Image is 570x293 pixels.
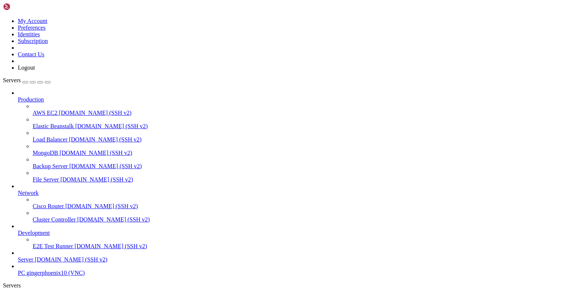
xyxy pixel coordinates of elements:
[33,150,567,156] a: MongoDB [DOMAIN_NAME] (SSH v2)
[33,110,58,116] span: AWS EC2
[33,103,567,116] li: AWS EC2 [DOMAIN_NAME] (SSH v2)
[3,77,50,83] a: Servers
[33,196,567,210] li: Cisco Router [DOMAIN_NAME] (SSH v2)
[33,130,567,143] li: Load Balancer [DOMAIN_NAME] (SSH v2)
[33,176,567,183] a: File Server [DOMAIN_NAME] (SSH v2)
[35,256,108,263] span: [DOMAIN_NAME] (SSH v2)
[3,77,21,83] span: Servers
[69,163,142,169] span: [DOMAIN_NAME] (SSH v2)
[18,183,567,223] li: Network
[33,236,567,250] li: E2E Test Runner [DOMAIN_NAME] (SSH v2)
[18,256,567,263] a: Server [DOMAIN_NAME] (SSH v2)
[33,203,567,210] a: Cisco Router [DOMAIN_NAME] (SSH v2)
[33,176,59,183] span: File Server
[33,136,567,143] a: Load Balancer [DOMAIN_NAME] (SSH v2)
[3,282,567,289] div: Servers
[60,176,133,183] span: [DOMAIN_NAME] (SSH v2)
[33,163,567,170] a: Backup Server [DOMAIN_NAME] (SSH v2)
[33,243,73,249] span: E2E Test Runner
[33,203,64,209] span: Cisco Router
[18,18,47,24] a: My Account
[33,216,567,223] a: Cluster Controller [DOMAIN_NAME] (SSH v2)
[18,270,25,276] span: PC
[18,24,46,31] a: Preferences
[33,110,567,116] a: AWS EC2 [DOMAIN_NAME] (SSH v2)
[18,263,567,276] li: PC gingerphoenix10 (VNC)
[33,136,68,143] span: Load Balancer
[33,143,567,156] li: MongoDB [DOMAIN_NAME] (SSH v2)
[33,123,74,129] span: Elastic Beanstalk
[75,243,147,249] span: [DOMAIN_NAME] (SSH v2)
[65,203,138,209] span: [DOMAIN_NAME] (SSH v2)
[33,216,76,223] span: Cluster Controller
[18,31,40,37] a: Identities
[75,123,148,129] span: [DOMAIN_NAME] (SSH v2)
[27,270,85,276] span: gingerphoenix10 (VNC)
[33,116,567,130] li: Elastic Beanstalk [DOMAIN_NAME] (SSH v2)
[69,136,142,143] span: [DOMAIN_NAME] (SSH v2)
[77,216,150,223] span: [DOMAIN_NAME] (SSH v2)
[33,210,567,223] li: Cluster Controller [DOMAIN_NAME] (SSH v2)
[33,163,68,169] span: Backup Server
[18,250,567,263] li: Server [DOMAIN_NAME] (SSH v2)
[18,64,35,71] a: Logout
[18,190,39,196] span: Network
[59,110,132,116] span: [DOMAIN_NAME] (SSH v2)
[33,123,567,130] a: Elastic Beanstalk [DOMAIN_NAME] (SSH v2)
[18,230,50,236] span: Development
[18,270,567,276] a: PC gingerphoenix10 (VNC)
[33,170,567,183] li: File Server [DOMAIN_NAME] (SSH v2)
[33,156,567,170] li: Backup Server [DOMAIN_NAME] (SSH v2)
[59,150,132,156] span: [DOMAIN_NAME] (SSH v2)
[33,243,567,250] a: E2E Test Runner [DOMAIN_NAME] (SSH v2)
[18,96,567,103] a: Production
[18,38,48,44] a: Subscription
[33,150,58,156] span: MongoDB
[18,90,567,183] li: Production
[3,3,46,10] img: Shellngn
[18,256,33,263] span: Server
[18,51,45,57] a: Contact Us
[18,190,567,196] a: Network
[18,96,44,103] span: Production
[18,230,567,236] a: Development
[18,223,567,250] li: Development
